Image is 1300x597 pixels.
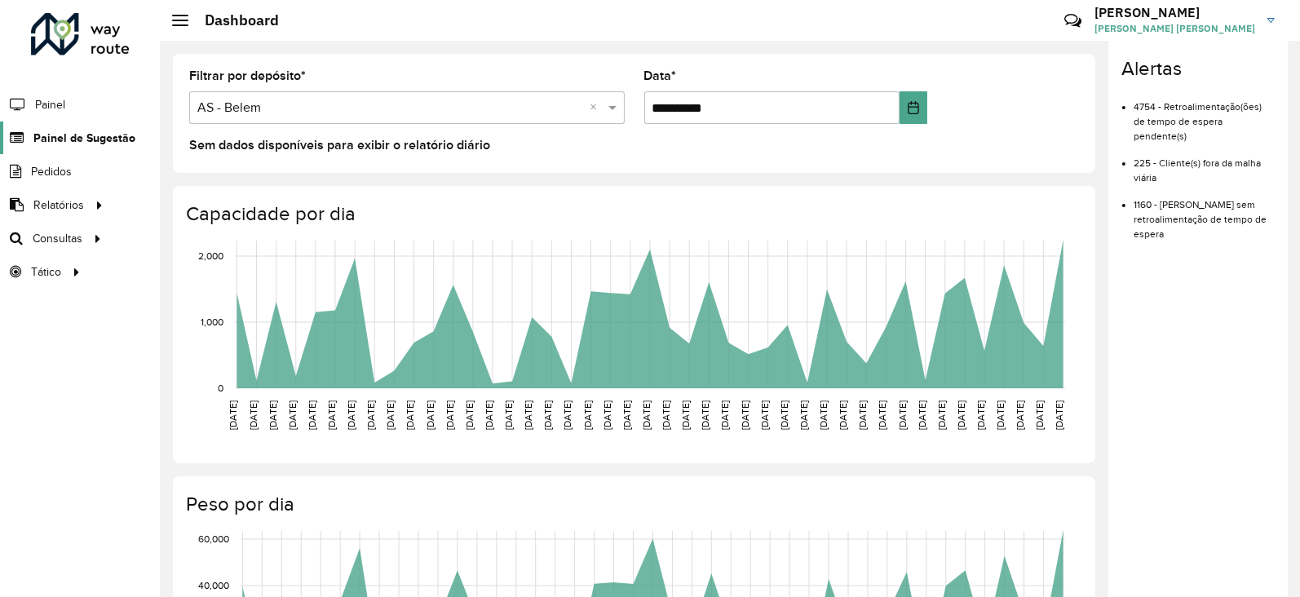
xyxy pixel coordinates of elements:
text: [DATE] [838,400,848,430]
text: [DATE] [975,400,986,430]
label: Data [644,66,677,86]
span: Relatórios [33,197,84,214]
text: 1,000 [201,316,223,327]
text: [DATE] [346,400,356,430]
text: [DATE] [936,400,947,430]
text: [DATE] [268,400,278,430]
text: [DATE] [1055,400,1065,430]
h4: Capacidade por dia [186,202,1079,226]
h4: Peso por dia [186,493,1079,516]
h2: Dashboard [188,11,279,29]
h4: Alertas [1121,57,1275,81]
text: [DATE] [326,400,337,430]
text: [DATE] [897,400,908,430]
h3: [PERSON_NAME] [1094,5,1255,20]
text: [DATE] [740,400,750,430]
text: [DATE] [917,400,927,430]
text: 2,000 [198,250,223,261]
button: Choose Date [900,91,927,124]
label: Filtrar por depósito [189,66,306,86]
text: [DATE] [857,400,868,430]
text: [DATE] [563,400,573,430]
text: [DATE] [877,400,887,430]
text: [DATE] [818,400,829,430]
text: 0 [218,383,223,393]
span: Tático [31,263,61,281]
text: [DATE] [798,400,809,430]
text: [DATE] [385,400,396,430]
text: [DATE] [444,400,455,430]
text: [DATE] [779,400,789,430]
a: Contato Rápido [1055,3,1090,38]
span: [PERSON_NAME] [PERSON_NAME] [1094,21,1255,36]
text: [DATE] [484,400,494,430]
text: [DATE] [248,400,259,430]
text: [DATE] [503,400,514,430]
span: Pedidos [31,163,72,180]
span: Clear all [590,98,604,117]
text: [DATE] [287,400,298,430]
text: [DATE] [425,400,436,430]
text: [DATE] [680,400,691,430]
text: [DATE] [956,400,966,430]
text: [DATE] [641,400,652,430]
span: Consultas [33,230,82,247]
text: [DATE] [365,400,376,430]
li: 4754 - Retroalimentação(ões) de tempo de espera pendente(s) [1134,87,1275,144]
text: [DATE] [995,400,1006,430]
text: [DATE] [719,400,730,430]
text: [DATE] [542,400,553,430]
text: [DATE] [1034,400,1045,430]
li: 225 - Cliente(s) fora da malha viária [1134,144,1275,185]
li: 1160 - [PERSON_NAME] sem retroalimentação de tempo de espera [1134,185,1275,241]
text: [DATE] [307,400,317,430]
text: [DATE] [602,400,612,430]
text: [DATE] [1015,400,1025,430]
span: Painel de Sugestão [33,130,135,147]
label: Sem dados disponíveis para exibir o relatório diário [189,135,490,155]
text: 40,000 [198,580,229,590]
text: [DATE] [523,400,533,430]
text: [DATE] [464,400,475,430]
text: [DATE] [621,400,632,430]
text: [DATE] [759,400,770,430]
text: [DATE] [405,400,416,430]
text: [DATE] [228,400,238,430]
text: 60,000 [198,533,229,544]
text: [DATE] [700,400,710,430]
text: [DATE] [582,400,593,430]
span: Painel [35,96,65,113]
text: [DATE] [661,400,671,430]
